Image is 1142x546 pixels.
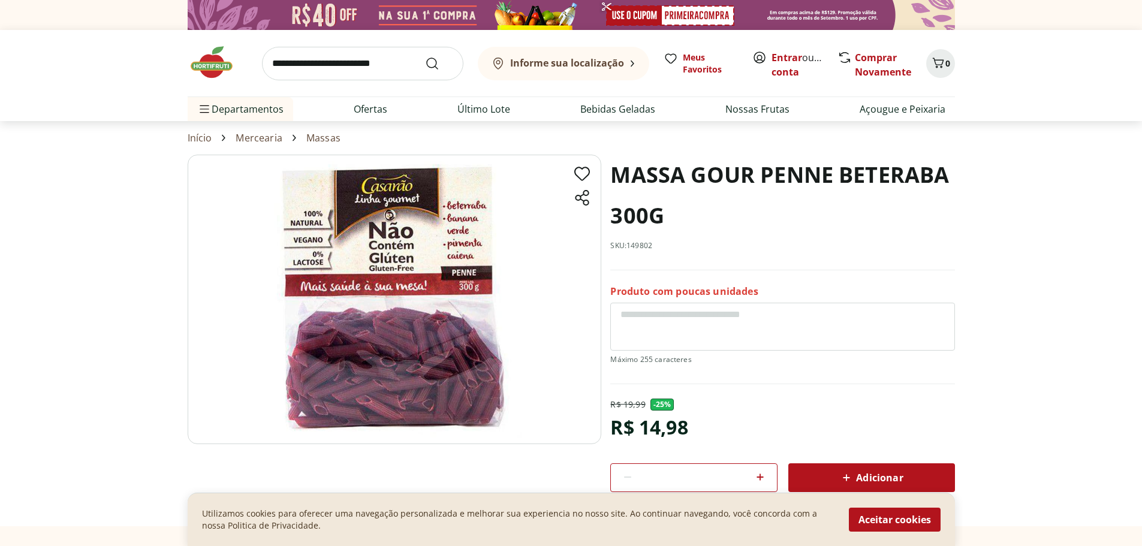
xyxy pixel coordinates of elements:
[202,508,834,532] p: Utilizamos cookies para oferecer uma navegação personalizada e melhorar sua experiencia no nosso ...
[510,56,624,70] b: Informe sua localização
[236,132,282,143] a: Mercearia
[262,47,463,80] input: search
[610,399,645,411] p: R$ 19,99
[610,155,954,236] h1: MASSA GOUR PENNE BETERABA 300G
[478,47,649,80] button: Informe sua localização
[788,463,955,492] button: Adicionar
[926,49,955,78] button: Carrinho
[610,411,688,444] div: R$ 14,98
[664,52,738,76] a: Meus Favoritos
[849,508,941,532] button: Aceitar cookies
[188,155,601,444] img: Principal
[457,102,510,116] a: Último Lote
[683,52,738,76] span: Meus Favoritos
[855,51,911,79] a: Comprar Novamente
[188,132,212,143] a: Início
[860,102,945,116] a: Açougue e Peixaria
[188,44,248,80] img: Hortifruti
[306,132,341,143] a: Massas
[610,285,758,298] p: Produto com poucas unidades
[425,56,454,71] button: Submit Search
[650,399,674,411] span: - 25 %
[197,95,284,123] span: Departamentos
[580,102,655,116] a: Bebidas Geladas
[354,102,387,116] a: Ofertas
[772,51,802,64] a: Entrar
[725,102,790,116] a: Nossas Frutas
[197,95,212,123] button: Menu
[772,50,825,79] span: ou
[610,241,652,251] p: SKU: 149802
[945,58,950,69] span: 0
[772,51,837,79] a: Criar conta
[839,470,903,485] span: Adicionar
